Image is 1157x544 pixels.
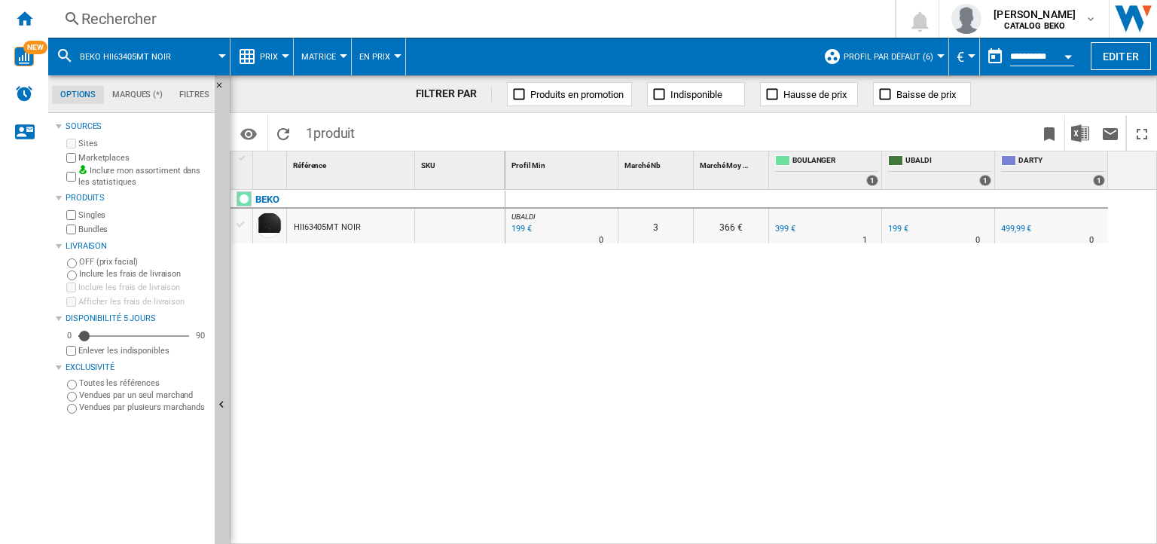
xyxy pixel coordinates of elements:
[1001,224,1031,234] div: 499,99 €
[268,115,298,151] button: Recharger
[359,38,398,75] button: En Prix
[192,330,209,341] div: 90
[862,233,867,248] div: Délai de livraison : 1 jour
[67,404,77,414] input: Vendues par plusieurs marchands
[359,52,390,62] span: En Prix
[80,52,171,62] span: BEKO HII63405MT NOIR
[256,151,286,175] div: Sort None
[298,115,362,147] span: 1
[78,165,87,174] img: mysite-bg-18x18.png
[79,256,209,267] label: OFF (prix facial)
[15,84,33,102] img: alerts-logo.svg
[56,38,222,75] div: BEKO HII63405MT NOIR
[421,161,435,170] span: SKU
[79,377,209,389] label: Toutes les références
[511,212,535,221] span: UBALDI
[975,233,980,248] div: Délai de livraison : 0 jour
[78,165,209,188] label: Inclure mon assortiment dans les statistiques
[66,210,76,220] input: Singles
[1065,115,1095,151] button: Télécharger au format Excel
[697,151,768,175] div: Sort None
[66,346,76,356] input: Afficher les frais de livraison
[416,87,493,102] div: FILTRER PAR
[23,41,47,54] span: NEW
[418,151,505,175] div: Sort None
[844,38,941,75] button: Profil par défaut (6)
[697,151,768,175] div: Marché Moy Sort None
[260,52,278,62] span: Prix
[621,151,693,175] div: Marché Nb Sort None
[67,380,77,390] input: Toutes les références
[63,330,75,341] div: 0
[700,161,741,170] span: Marché Moy
[1091,42,1151,70] button: Editer
[290,151,414,175] div: Référence Sort None
[508,151,618,175] div: Sort None
[171,86,218,104] md-tab-item: Filtres
[66,240,209,252] div: Livraison
[888,224,908,234] div: 199 €
[66,313,209,325] div: Disponibilité 5 Jours
[980,41,1010,72] button: md-calendar
[621,151,693,175] div: Sort None
[14,47,34,66] img: wise-card.svg
[998,151,1108,189] div: DARTY 1 offers sold by DARTY
[78,329,189,344] md-slider: Disponibilité
[507,82,632,106] button: Produits en promotion
[1089,233,1094,248] div: Délai de livraison : 0 jour
[647,82,745,106] button: Indisponible
[66,297,76,307] input: Afficher les frais de livraison
[886,222,908,237] div: 199 €
[999,222,1031,237] div: 499,99 €
[511,161,545,170] span: Profil Min
[52,86,104,104] md-tab-item: Options
[866,175,878,186] div: 1 offers sold by BOULANGER
[79,268,209,280] label: Inclure les frais de livraison
[957,38,972,75] button: €
[66,362,209,374] div: Exclusivité
[694,209,768,243] div: 366 €
[104,86,171,104] md-tab-item: Marques (*)
[1093,175,1105,186] div: 1 offers sold by DARTY
[78,345,209,356] label: Enlever les indisponibles
[301,38,343,75] button: Matrice
[1018,155,1105,168] span: DARTY
[67,270,77,280] input: Inclure les frais de livraison
[66,225,76,234] input: Bundles
[873,82,971,106] button: Baisse de prix
[783,89,847,100] span: Hausse de prix
[215,75,233,102] button: Masquer
[670,89,722,100] span: Indisponible
[78,296,209,307] label: Afficher les frais de livraison
[418,151,505,175] div: SKU Sort None
[773,222,795,237] div: 399 €
[293,161,326,170] span: Référence
[78,152,209,164] label: Marketplaces
[67,258,77,268] input: OFF (prix facial)
[775,224,795,234] div: 399 €
[290,151,414,175] div: Sort None
[509,222,532,237] div: Mise à jour : mardi 7 octobre 2025 04:51
[81,8,856,29] div: Rechercher
[508,151,618,175] div: Profil Min Sort None
[78,282,209,293] label: Inclure les frais de livraison
[80,38,186,75] button: BEKO HII63405MT NOIR
[79,390,209,401] label: Vendues par un seul marchand
[1071,124,1089,142] img: excel-24x24.png
[792,155,878,168] span: BOULANGER
[260,38,285,75] button: Prix
[772,151,881,189] div: BOULANGER 1 offers sold by BOULANGER
[78,209,209,221] label: Singles
[957,49,964,65] span: €
[313,125,355,141] span: produit
[66,139,76,148] input: Sites
[78,224,209,235] label: Bundles
[951,4,981,34] img: profile.jpg
[624,161,661,170] span: Marché Nb
[979,175,991,186] div: 1 offers sold by UBALDI
[66,192,209,204] div: Produits
[885,151,994,189] div: UBALDI 1 offers sold by UBALDI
